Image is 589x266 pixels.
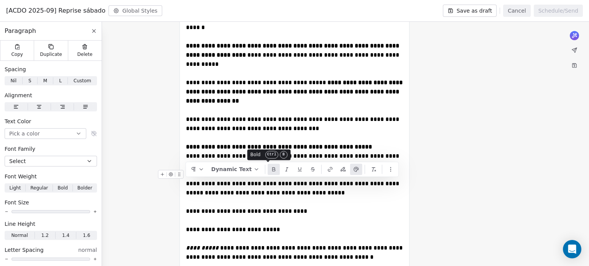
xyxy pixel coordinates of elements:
[43,77,47,84] span: M
[62,232,69,239] span: 1.4
[59,77,62,84] span: L
[265,151,278,158] kbd: Ctrl
[5,91,32,99] span: Alignment
[58,184,68,191] span: Bold
[10,77,16,84] span: Nil
[30,184,48,191] span: Regular
[83,232,90,239] span: 1.6
[280,151,288,158] kbd: B
[503,5,530,17] button: Cancel
[5,220,35,228] span: Line Height
[5,26,36,36] span: Paragraph
[74,77,91,84] span: Custom
[443,5,497,17] button: Save as draft
[77,51,93,57] span: Delete
[6,6,105,15] span: [ACDO 2025-09] Reprise sábado
[5,117,31,125] span: Text Color
[208,163,263,175] button: Dynamic Text
[109,5,162,16] button: Global Styles
[5,173,37,180] span: Font Weight
[9,157,26,165] span: Select
[563,240,581,258] div: Open Intercom Messenger
[5,65,26,73] span: Spacing
[5,145,35,153] span: Font Family
[78,246,97,254] span: normal
[9,184,21,191] span: Light
[41,232,49,239] span: 1.2
[5,128,86,139] button: Pick a color
[40,51,62,57] span: Duplicate
[5,246,44,254] span: Letter Spacing
[11,232,28,239] span: Normal
[5,199,29,206] span: Font Size
[11,51,23,57] span: Copy
[250,152,261,158] span: Bold
[77,184,92,191] span: Bolder
[534,5,583,17] button: Schedule/Send
[28,77,31,84] span: S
